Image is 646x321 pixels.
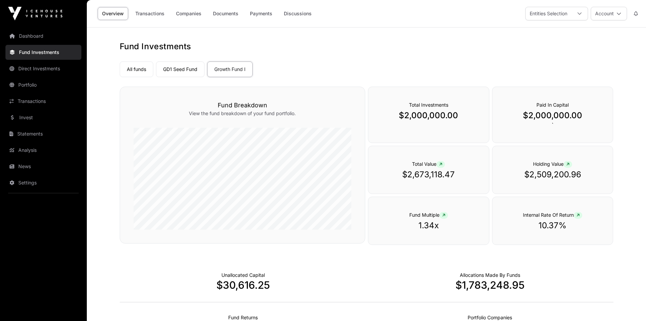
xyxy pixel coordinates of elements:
[5,143,81,158] a: Analysis
[209,7,243,20] a: Documents
[120,41,613,52] h1: Fund Investments
[536,102,569,108] span: Paid In Capital
[5,45,81,60] a: Fund Investments
[591,7,627,20] button: Account
[412,161,445,167] span: Total Value
[382,110,475,121] p: $2,000,000.00
[5,94,81,109] a: Transactions
[506,110,600,121] p: $2,000,000.00
[533,161,572,167] span: Holding Value
[120,61,153,77] a: All funds
[506,169,600,180] p: $2,509,200.96
[5,159,81,174] a: News
[409,102,448,108] span: Total Investments
[134,110,351,117] p: View the fund breakdown of your fund portfolio.
[279,7,316,20] a: Discussions
[131,7,169,20] a: Transactions
[409,212,448,218] span: Fund Multiple
[5,126,81,141] a: Statements
[382,169,475,180] p: $2,673,118.47
[120,279,367,291] p: $30,616.25
[5,175,81,190] a: Settings
[156,61,204,77] a: GD1 Seed Fund
[460,272,520,279] p: Capital Deployed Into Companies
[134,101,351,110] h3: Fund Breakdown
[382,220,475,231] p: 1.34x
[207,61,253,77] a: Growth Fund I
[5,110,81,125] a: Invest
[5,61,81,76] a: Direct Investments
[98,7,128,20] a: Overview
[5,77,81,92] a: Portfolio
[246,7,277,20] a: Payments
[8,7,62,20] img: Icehouse Ventures Logo
[367,279,613,291] p: $1,783,248.95
[221,272,265,279] p: Cash not yet allocated
[5,29,81,43] a: Dashboard
[228,314,258,321] p: Realised Returns from Funds
[468,314,512,321] p: Number of Companies Deployed Into
[526,7,571,20] div: Entities Selection
[172,7,206,20] a: Companies
[506,220,600,231] p: 10.37%
[492,87,613,143] div: `
[523,212,582,218] span: Internal Rate Of Return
